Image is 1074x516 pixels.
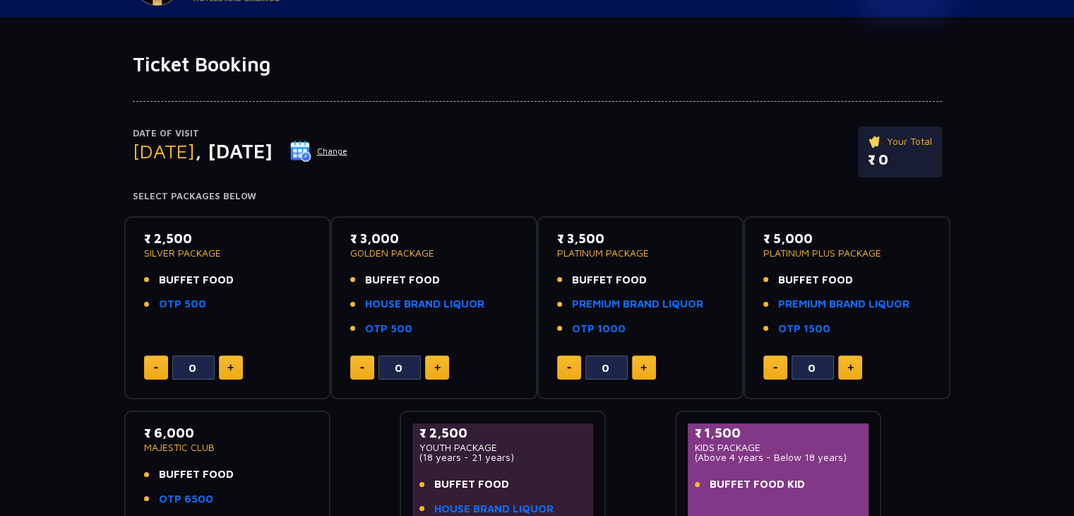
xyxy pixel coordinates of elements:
span: [DATE] [133,139,195,163]
h1: Ticket Booking [133,52,942,76]
img: minus [154,367,158,369]
p: GOLDEN PACKAGE [350,248,518,258]
span: BUFFET FOOD [159,272,234,288]
p: ₹ 5,000 [763,229,931,248]
p: ₹ 1,500 [695,423,862,442]
img: plus [227,364,234,371]
a: OTP 500 [365,321,412,337]
span: BUFFET FOOD [434,476,509,493]
a: OTP 6500 [159,491,213,508]
p: Your Total [868,134,932,149]
img: minus [567,367,571,369]
p: ₹ 6,000 [144,423,311,442]
p: ₹ 2,500 [419,423,587,442]
img: minus [360,367,364,369]
p: (18 years - 21 years) [419,452,587,462]
p: ₹ 3,500 [557,229,724,248]
img: plus [847,364,854,371]
p: ₹ 3,000 [350,229,518,248]
span: BUFFET FOOD KID [710,476,805,493]
img: plus [434,364,441,371]
span: BUFFET FOOD [572,272,647,288]
span: BUFFET FOOD [778,272,853,288]
p: PLATINUM PACKAGE [557,248,724,258]
a: OTP 1500 [778,321,830,337]
a: OTP 1000 [572,321,626,337]
a: HOUSE BRAND LIQUOR [365,296,484,312]
p: SILVER PACKAGE [144,248,311,258]
span: BUFFET FOOD [159,467,234,483]
p: ₹ 0 [868,149,932,170]
a: PREMIUM BRAND LIQUOR [572,296,703,312]
h4: Select Packages Below [133,191,942,202]
img: plus [640,364,647,371]
p: MAJESTIC CLUB [144,442,311,452]
span: BUFFET FOOD [365,272,440,288]
a: PREMIUM BRAND LIQUOR [778,296,909,312]
p: YOUTH PACKAGE [419,442,587,452]
img: minus [773,367,777,369]
p: ₹ 2,500 [144,229,311,248]
span: , [DATE] [195,139,273,163]
button: Change [290,140,348,163]
p: Date of Visit [133,127,348,141]
p: KIDS PACKAGE [695,442,862,452]
p: (Above 4 years - Below 18 years) [695,452,862,462]
img: ticket [868,134,883,149]
p: PLATINUM PLUS PACKAGE [763,248,931,258]
a: OTP 500 [159,296,206,312]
